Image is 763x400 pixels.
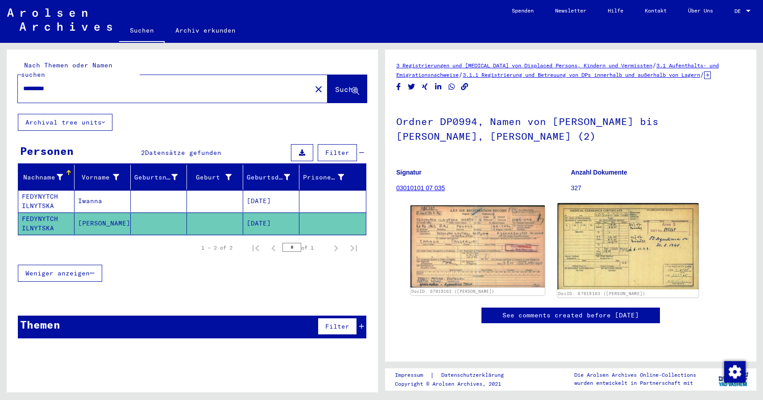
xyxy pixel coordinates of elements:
mat-icon: close [313,84,324,95]
a: Impressum [395,371,430,380]
div: Geburt‏ [191,170,243,184]
mat-cell: [DATE] [243,190,299,212]
mat-cell: [DATE] [243,212,299,234]
a: See comments created before [DATE] [502,311,639,320]
mat-cell: Iwanna [75,190,131,212]
div: Geburtsdatum [247,173,290,182]
span: / [652,61,656,69]
button: Filter [318,144,357,161]
div: Prisoner # [303,170,355,184]
button: Suche [328,75,367,103]
span: / [700,71,704,79]
div: | [395,371,514,380]
button: Share on WhatsApp [447,81,456,92]
img: yv_logo.png [717,368,750,390]
img: 002.jpg [557,203,698,289]
span: DE [734,8,744,14]
img: Zustimmung ändern [724,361,746,383]
button: Copy link [460,81,469,92]
a: 03010101 07 035 [396,184,445,192]
div: of 1 [282,243,327,252]
div: Nachname [22,170,74,184]
div: Vorname [78,170,130,184]
button: Archival tree units [18,114,112,131]
div: Themen [20,317,60,333]
button: Weniger anzeigen [18,265,102,282]
span: Weniger anzeigen [25,269,90,277]
span: / [459,71,463,79]
button: Share on Facebook [394,81,403,92]
mat-label: Nach Themen oder Namen suchen [21,61,112,79]
button: Last page [345,239,363,257]
mat-cell: FEDYNYTCH ILNYTSKA [18,212,75,234]
button: Clear [310,80,328,98]
a: Archiv erkunden [165,20,246,41]
p: wurden entwickelt in Partnerschaft mit [574,379,696,387]
mat-header-cell: Prisoner # [299,165,366,190]
div: Nachname [22,173,63,182]
p: Copyright © Arolsen Archives, 2021 [395,380,514,388]
div: Vorname [78,173,119,182]
a: DocID: 67019163 ([PERSON_NAME]) [558,291,645,296]
b: Anzahl Dokumente [571,169,627,176]
span: Filter [325,149,349,157]
div: Prisoner # [303,173,344,182]
a: Datenschutzerklärung [434,371,514,380]
mat-header-cell: Nachname [18,165,75,190]
mat-header-cell: Geburtsname [131,165,187,190]
h1: Ordner DP0994, Namen von [PERSON_NAME] bis [PERSON_NAME], [PERSON_NAME] (2) [396,101,745,155]
div: Geburt‏ [191,173,232,182]
div: Geburtsname [134,170,189,184]
button: Next page [327,239,345,257]
button: Share on Twitter [407,81,416,92]
span: Datensätze gefunden [145,149,221,157]
div: 1 – 2 of 2 [201,244,232,252]
a: DocID: 67019163 ([PERSON_NAME]) [411,289,494,294]
a: 3.1.1 Registrierung und Betreuung von DPs innerhalb und außerhalb von Lagern [463,71,700,78]
p: Die Arolsen Archives Online-Collections [574,371,696,379]
mat-cell: FEDYNYTCH ILNYTSKA [18,190,75,212]
a: 3 Registrierungen und [MEDICAL_DATA] von Displaced Persons, Kindern und Vermissten [396,62,652,69]
mat-header-cell: Vorname [75,165,131,190]
mat-cell: [PERSON_NAME] [75,212,131,234]
span: Filter [325,322,349,330]
img: 001.jpg [411,205,545,287]
div: Geburtsname [134,173,178,182]
span: Suche [335,85,357,94]
span: 2 [141,149,145,157]
button: Share on Xing [420,81,430,92]
p: 327 [571,183,746,193]
mat-header-cell: Geburt‏ [187,165,243,190]
button: Share on LinkedIn [434,81,443,92]
button: Previous page [265,239,282,257]
button: Filter [318,318,357,335]
img: Arolsen_neg.svg [7,8,112,31]
div: Geburtsdatum [247,170,301,184]
b: Signatur [396,169,422,176]
div: Personen [20,143,74,159]
button: First page [247,239,265,257]
mat-header-cell: Geburtsdatum [243,165,299,190]
a: Suchen [119,20,165,43]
